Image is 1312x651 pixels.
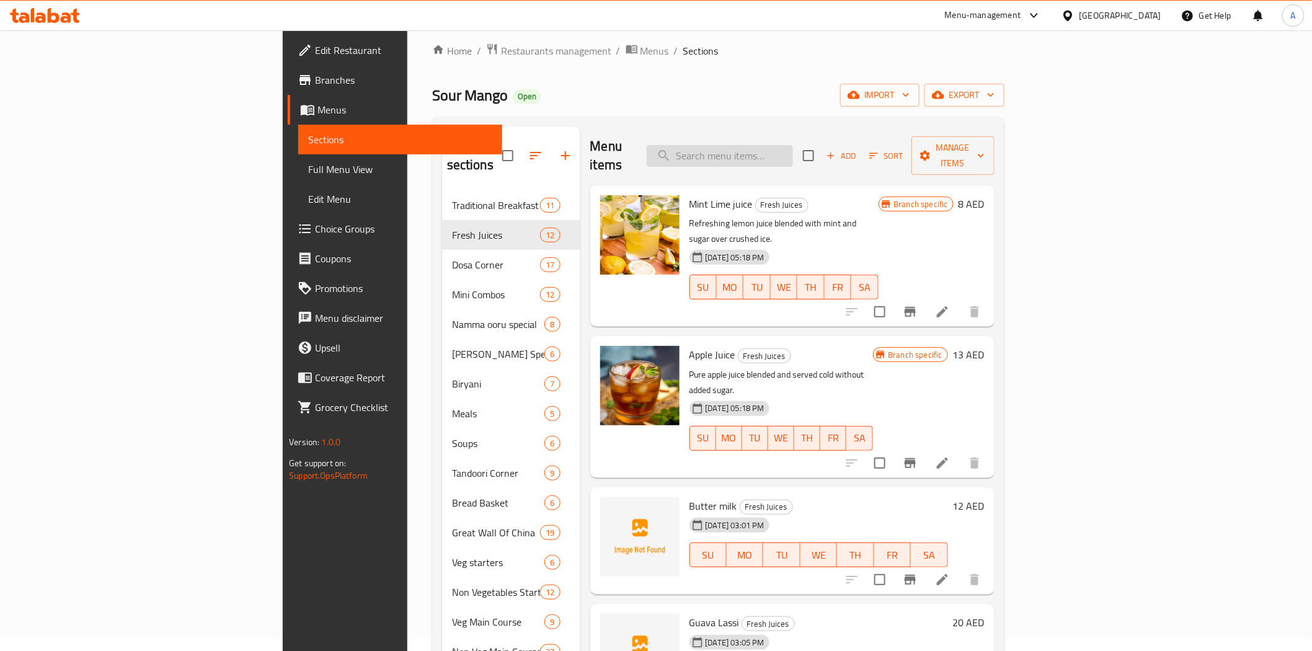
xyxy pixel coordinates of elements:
div: items [544,495,560,510]
h6: 8 AED [959,195,985,213]
button: MO [716,426,742,451]
span: Coverage Report [315,370,492,385]
span: 6 [545,348,559,360]
button: TH [837,542,874,567]
button: TH [794,426,820,451]
span: Restaurants management [501,43,611,58]
button: WE [771,275,797,299]
span: MO [732,546,758,564]
div: Bread Basket6 [442,488,580,518]
button: MO [717,275,743,299]
img: Butter milk [600,497,680,577]
span: 6 [545,557,559,569]
button: import [840,84,920,107]
div: Fresh Juices [738,348,791,363]
button: delete [960,565,990,595]
div: Mini Combos12 [442,280,580,309]
span: Sort items [861,146,911,166]
div: items [544,555,560,570]
span: SU [695,278,712,296]
span: Bread Basket [452,495,545,510]
button: delete [960,297,990,327]
button: TH [797,275,824,299]
span: Add [825,149,858,163]
img: Apple Juice [600,346,680,425]
span: TH [842,546,869,564]
span: Guava Lassi [689,613,739,632]
button: Sort [866,146,906,166]
button: SA [911,542,947,567]
div: Fresh Juices [755,198,809,213]
a: Grocery Checklist [288,392,502,422]
span: 12 [541,587,559,598]
span: TU [748,278,765,296]
button: Branch-specific-item [895,565,925,595]
button: TU [742,426,768,451]
span: 9 [545,467,559,479]
span: Branch specific [889,198,953,210]
a: Menu disclaimer [288,303,502,333]
div: items [544,614,560,629]
div: Veg starters6 [442,547,580,577]
span: Add item [822,146,861,166]
div: items [544,466,560,480]
div: Great Wall Of China19 [442,518,580,547]
span: 8 [545,319,559,330]
div: items [544,347,560,361]
div: Biryani7 [442,369,580,399]
span: 19 [541,527,559,539]
div: items [540,228,560,242]
span: Select to update [867,450,893,476]
span: Choice Groups [315,221,492,236]
button: FR [820,426,846,451]
h6: 12 AED [953,497,985,515]
span: TU [747,429,763,447]
span: FR [879,546,906,564]
span: WE [773,429,789,447]
span: 6 [545,497,559,509]
div: Namma ooru special [452,317,545,332]
span: Sort [869,149,903,163]
span: Branches [315,73,492,87]
span: TH [799,429,815,447]
button: Branch-specific-item [895,448,925,478]
button: SU [689,426,716,451]
div: Namma ooru special8 [442,309,580,339]
span: Fresh Juices [742,617,794,631]
span: Tandoori Corner [452,466,545,480]
a: Choice Groups [288,214,502,244]
span: Non Vegetables Starters [452,585,540,600]
span: Meals [452,406,545,421]
a: Sections [298,125,502,154]
span: Fresh Juices [738,349,791,363]
span: WE [776,278,792,296]
span: Select all sections [495,143,521,169]
span: Great Wall Of China [452,525,540,540]
div: [PERSON_NAME] Special6 [442,339,580,369]
div: items [540,525,560,540]
span: 12 [541,289,559,301]
span: 9 [545,616,559,628]
span: 7 [545,378,559,390]
div: Veg Main Course9 [442,607,580,637]
button: delete [960,448,990,478]
h6: 20 AED [953,614,985,631]
span: Sections [683,43,719,58]
h2: Menu items [590,137,632,174]
span: Veg starters [452,555,545,570]
a: Upsell [288,333,502,363]
input: search [647,145,793,167]
span: A [1291,9,1296,22]
span: [DATE] 03:01 PM [701,520,769,531]
span: Dosa Corner [452,257,540,272]
a: Edit Restaurant [288,35,502,65]
div: Fresh Juices [452,228,540,242]
span: Butter milk [689,497,737,515]
a: Edit menu item [935,304,950,319]
span: SA [851,429,867,447]
div: items [540,287,560,302]
button: FR [825,275,851,299]
span: TH [802,278,819,296]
